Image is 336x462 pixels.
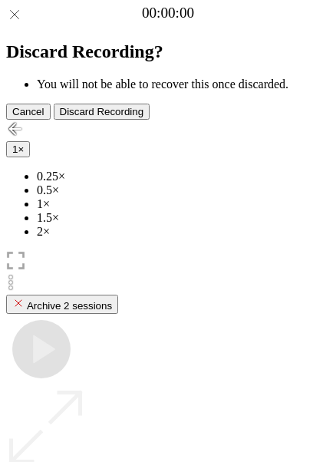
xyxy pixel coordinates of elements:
li: 0.25× [37,170,330,183]
li: 1× [37,197,330,211]
h2: Discard Recording? [6,41,330,62]
li: You will not be able to recover this once discarded. [37,78,330,91]
a: 00:00:00 [142,5,194,21]
button: 1× [6,141,30,157]
li: 0.5× [37,183,330,197]
div: Archive 2 sessions [12,297,112,312]
button: Cancel [6,104,51,120]
button: Discard Recording [54,104,150,120]
span: 1 [12,144,18,155]
button: Archive 2 sessions [6,295,118,314]
li: 1.5× [37,211,330,225]
li: 2× [37,225,330,239]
